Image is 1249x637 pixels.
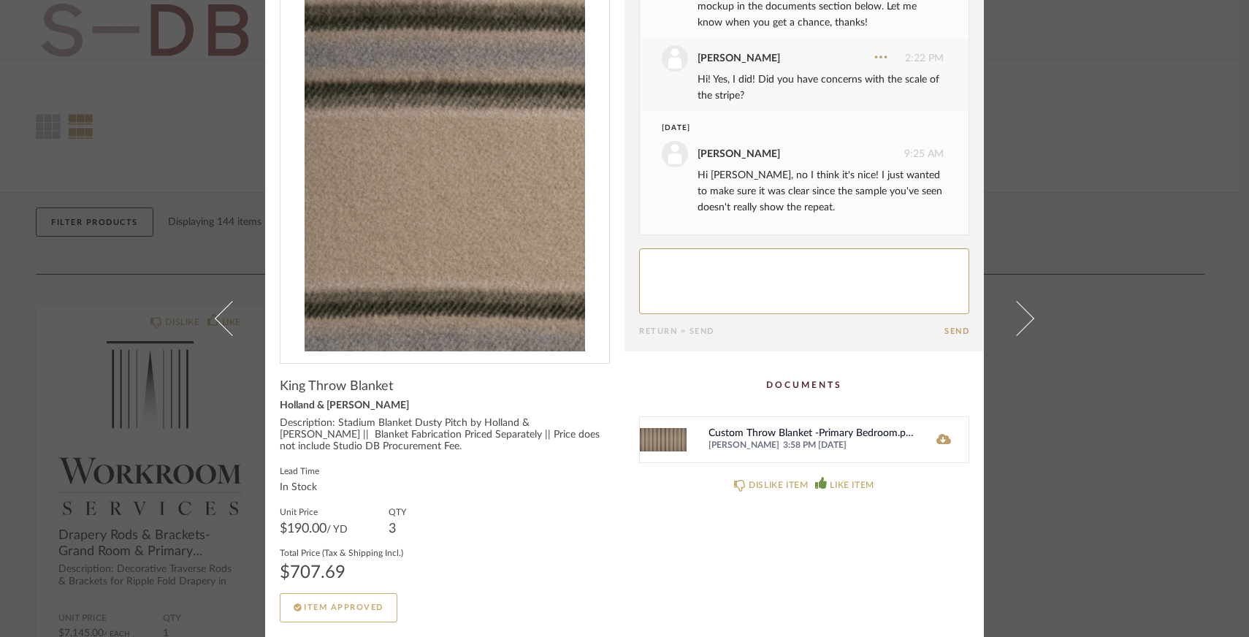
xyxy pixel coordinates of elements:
[662,141,944,167] div: 9:25 AM
[304,603,383,611] span: Item Approved
[830,478,874,492] div: LIKE ITEM
[280,482,319,494] div: In Stock
[698,146,780,162] div: [PERSON_NAME]
[280,593,397,622] button: Item Approved
[698,167,944,215] div: Hi [PERSON_NAME], no I think it's nice! I just wanted to make sure it was clear since the sample ...
[749,478,808,492] div: DISLIKE ITEM
[280,465,319,476] label: Lead Time
[389,506,406,517] label: QTY
[698,72,944,104] div: Hi! Yes, I did! Did you have concerns with the scale of the stripe?
[639,327,944,336] div: Return = Send
[280,522,326,535] span: $190.00
[698,50,780,66] div: [PERSON_NAME]
[944,327,969,336] button: Send
[280,506,348,517] label: Unit Price
[280,564,403,581] div: $707.69
[280,546,403,558] label: Total Price (Tax & Shipping Incl.)
[662,45,944,72] div: 2:22 PM
[662,123,917,134] div: [DATE]
[389,523,406,535] div: 3
[640,417,687,462] img: ced56118-c11c-4598-b0e0-c70275bab4d2_64x64.jpg
[280,378,393,394] span: King Throw Blanket
[326,525,348,535] span: / YD
[783,440,914,451] span: 3:58 PM [DATE]
[280,418,610,453] div: Description: Stadium Blanket Dusty Pitch by Holland & [PERSON_NAME] || Blanket Fabrication Priced...
[280,400,610,412] div: Holland & [PERSON_NAME]
[708,428,914,440] div: Custom Throw Blanket -Primary Bedroom.pdf
[708,440,779,451] span: [PERSON_NAME]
